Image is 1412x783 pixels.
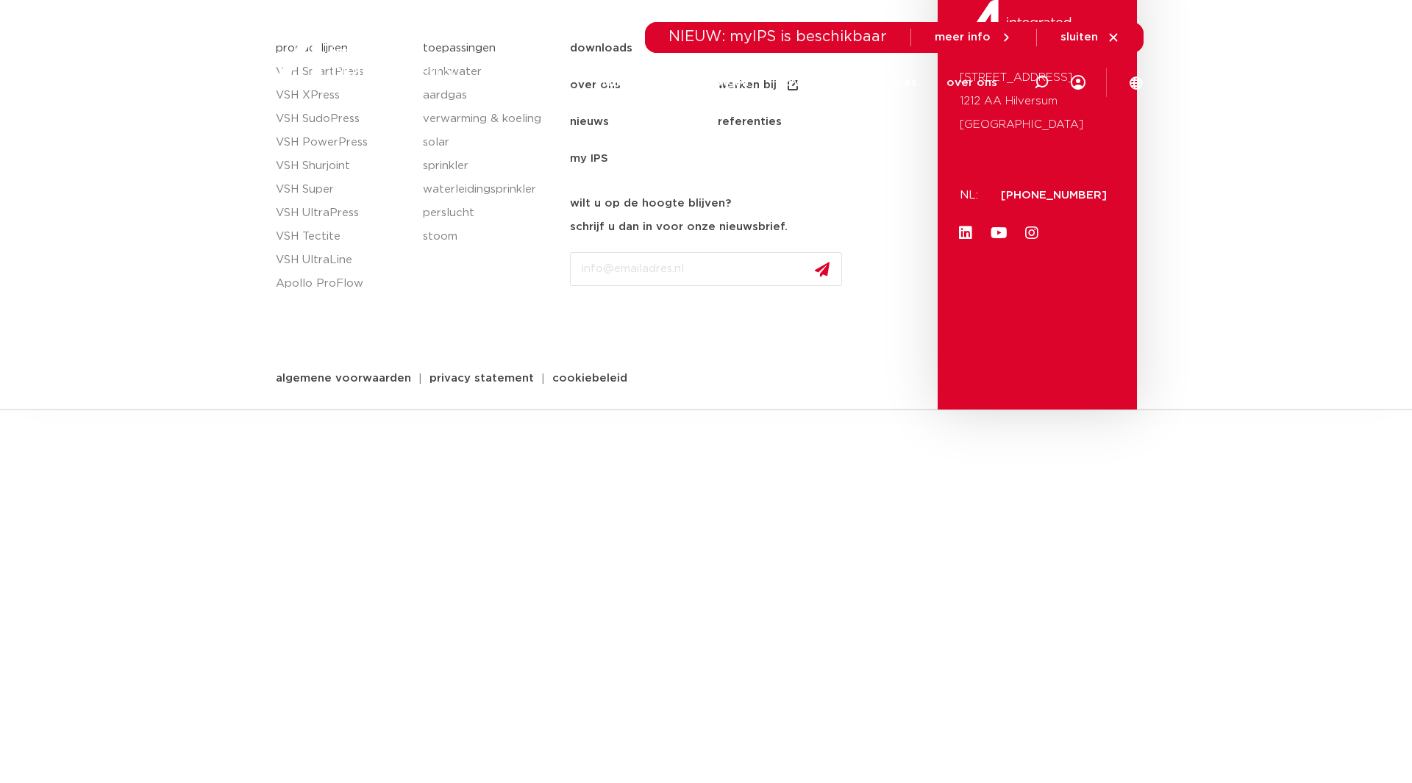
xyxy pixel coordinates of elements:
[1060,31,1120,44] a: sluiten
[778,53,841,112] a: downloads
[570,104,718,140] a: nieuws
[423,154,555,178] a: sprinkler
[276,107,408,131] a: VSH SudoPress
[718,104,866,140] a: referenties
[570,221,788,232] strong: schrijf u dan in voor onze nieuwsbrief.
[541,373,638,384] a: cookiebeleid
[423,131,555,154] a: solar
[276,201,408,225] a: VSH UltraPress
[570,198,731,209] strong: wilt u op de hoogte blijven?
[570,140,718,177] a: my IPS
[423,178,555,201] a: waterleidingsprinkler
[423,107,555,131] a: verwarming & koeling
[276,225,408,249] a: VSH Tectite
[423,201,555,225] a: perslucht
[276,178,408,201] a: VSH Super
[276,249,408,272] a: VSH UltraLine
[935,32,991,43] span: meer info
[429,373,534,384] span: privacy statement
[815,262,830,277] img: send.svg
[595,53,642,112] a: markten
[265,373,422,384] a: algemene voorwaarden
[570,252,842,286] input: info@emailadres.nl
[870,53,917,112] a: services
[1060,32,1098,43] span: sluiten
[423,225,555,249] a: stoom
[1001,190,1107,201] a: [PHONE_NUMBER]
[506,53,997,112] nav: Menu
[671,53,749,112] a: toepassingen
[276,373,411,384] span: algemene voorwaarden
[668,29,887,44] span: NIEUW: myIPS is beschikbaar
[418,373,545,384] a: privacy statement
[506,53,566,112] a: producten
[276,272,408,296] a: Apollo ProFlow
[570,298,794,355] iframe: reCAPTCHA
[1071,53,1085,112] div: my IPS
[276,154,408,178] a: VSH Shurjoint
[946,53,997,112] a: over ons
[960,184,983,207] p: NL:
[935,31,1013,44] a: meer info
[552,373,627,384] span: cookiebeleid
[276,131,408,154] a: VSH PowerPress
